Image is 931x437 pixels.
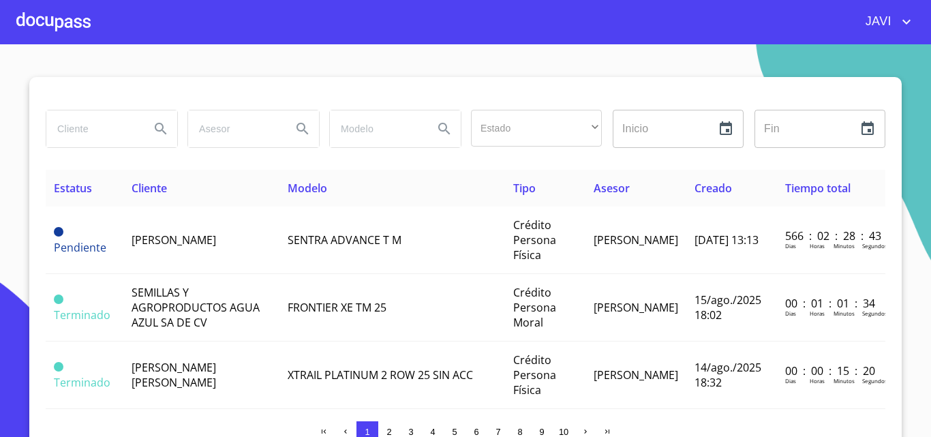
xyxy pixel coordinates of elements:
span: [PERSON_NAME] [132,232,216,247]
p: Segundos [862,377,887,385]
p: Minutos [834,242,855,250]
span: [PERSON_NAME] [594,367,678,382]
p: 566 : 02 : 28 : 43 [785,228,877,243]
span: [PERSON_NAME] [594,300,678,315]
span: 3 [408,427,413,437]
p: Dias [785,242,796,250]
span: 1 [365,427,369,437]
input: search [46,110,139,147]
p: Segundos [862,310,887,317]
input: search [330,110,423,147]
span: Creado [695,181,732,196]
span: Pendiente [54,240,106,255]
span: 8 [517,427,522,437]
span: Crédito Persona Física [513,217,556,262]
span: JAVI [855,11,898,33]
span: 5 [452,427,457,437]
p: Horas [810,242,825,250]
span: 15/ago./2025 18:02 [695,292,761,322]
span: Terminado [54,375,110,390]
span: 9 [539,427,544,437]
span: [PERSON_NAME] [PERSON_NAME] [132,360,216,390]
span: Estatus [54,181,92,196]
button: account of current user [855,11,915,33]
button: Search [428,112,461,145]
span: Terminado [54,295,63,304]
p: Dias [785,377,796,385]
p: Horas [810,377,825,385]
input: search [188,110,281,147]
span: Tiempo total [785,181,851,196]
p: Dias [785,310,796,317]
span: FRONTIER XE TM 25 [288,300,386,315]
p: Minutos [834,377,855,385]
div: ​ [471,110,602,147]
span: Terminado [54,307,110,322]
button: Search [144,112,177,145]
span: Pendiente [54,227,63,237]
span: Tipo [513,181,536,196]
p: 00 : 01 : 01 : 34 [785,296,877,311]
span: Terminado [54,362,63,372]
span: Crédito Persona Moral [513,285,556,330]
span: [PERSON_NAME] [594,232,678,247]
span: 4 [430,427,435,437]
span: 2 [386,427,391,437]
span: Asesor [594,181,630,196]
span: Cliente [132,181,167,196]
span: SENTRA ADVANCE T M [288,232,401,247]
span: 6 [474,427,478,437]
span: SEMILLAS Y AGROPRODUCTOS AGUA AZUL SA DE CV [132,285,260,330]
span: Crédito Persona Física [513,352,556,397]
button: Search [286,112,319,145]
span: 10 [559,427,568,437]
span: [DATE] 13:13 [695,232,759,247]
span: XTRAIL PLATINUM 2 ROW 25 SIN ACC [288,367,473,382]
p: Minutos [834,310,855,317]
p: 00 : 00 : 15 : 20 [785,363,877,378]
p: Segundos [862,242,887,250]
span: 14/ago./2025 18:32 [695,360,761,390]
span: 7 [495,427,500,437]
p: Horas [810,310,825,317]
span: Modelo [288,181,327,196]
